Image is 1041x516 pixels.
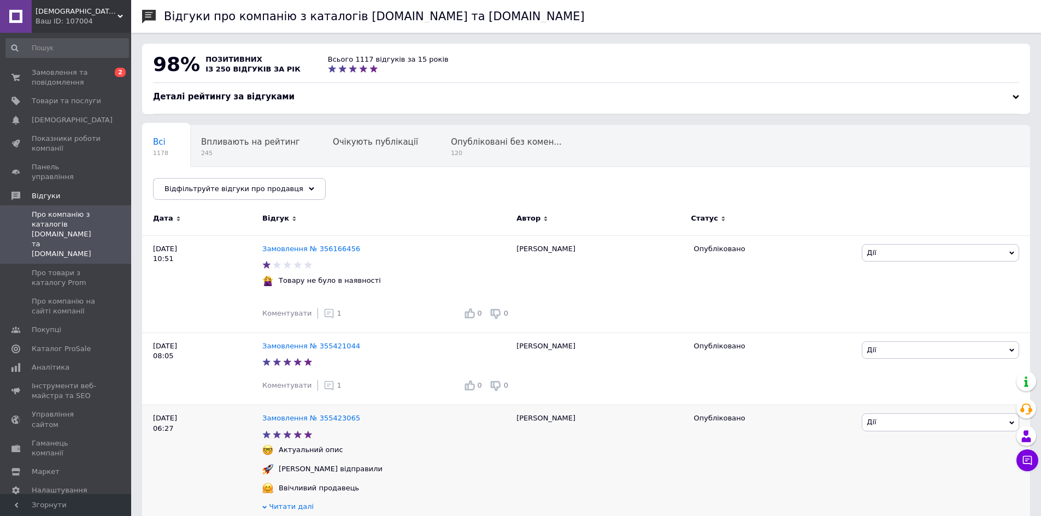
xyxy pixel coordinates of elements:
[142,167,287,209] div: Влияют на рейтинг, Негативные
[32,210,101,259] span: Про компанію з каталогів [DOMAIN_NAME] та [DOMAIN_NAME]
[153,213,173,223] span: Дата
[262,342,360,350] a: Замовлення № 355421044
[142,235,262,333] div: [DATE] 10:51
[262,245,360,253] a: Замовлення № 356166456
[324,380,342,391] div: 1
[333,137,418,147] span: Очікують публікації
[164,185,303,193] span: Відфільтруйте відгуки про продавця
[153,92,295,102] span: Деталі рейтингу за відгуками
[164,10,585,23] h1: Відгуки про компанію з каталогів [DOMAIN_NAME] та [DOMAIN_NAME]
[201,137,300,147] span: Впливають на рейтинг
[32,296,101,316] span: Про компанію на сайті компанії
[516,213,540,223] span: Автор
[32,381,101,401] span: Інструменти веб-майстра та SEO
[440,126,584,167] div: Опубліковані без коментаря
[478,381,482,389] span: 0
[205,65,301,73] span: із 250 відгуків за рік
[262,464,273,475] img: :rocket:
[478,309,482,317] span: 0
[32,268,101,288] span: Про товари з каталогу Prom
[153,149,168,157] span: 1178
[153,91,1019,103] div: Деталі рейтингу за відгуками
[337,309,342,317] span: 1
[262,381,311,390] div: Коментувати
[32,162,101,182] span: Панель управління
[5,38,129,58] input: Пошук
[32,344,91,354] span: Каталог ProSale
[451,137,562,147] span: Опубліковані без комен...
[201,149,300,157] span: 245
[1016,449,1038,471] button: Чат з покупцем
[451,149,562,157] span: 120
[276,276,384,286] div: Товару не було в наявності
[262,309,311,318] div: Коментувати
[153,137,166,147] span: Всі
[153,53,200,75] span: 98%
[262,414,360,422] a: Замовлення № 355423065
[262,275,273,286] img: :woman-gesturing-no:
[511,333,688,405] div: [PERSON_NAME]
[269,502,314,511] span: Читати далі
[867,418,876,426] span: Дії
[32,438,101,458] span: Гаманець компанії
[262,502,511,514] div: Читати далі
[511,235,688,333] div: [PERSON_NAME]
[32,134,101,153] span: Показники роботи компанії
[32,410,101,429] span: Управління сайтом
[504,309,508,317] span: 0
[276,464,385,474] div: [PERSON_NAME] відправили
[32,467,60,477] span: Маркет
[32,96,101,106] span: Товари та послуги
[867,248,876,257] span: Дії
[693,244,854,254] div: Опубліковано
[32,485,87,495] span: Налаштування
[142,333,262,405] div: [DATE] 08:05
[504,381,508,389] span: 0
[32,325,61,335] span: Покупці
[36,16,131,26] div: Ваш ID: 107004
[262,483,273,494] img: :hugging_face:
[328,55,449,64] div: Всього 1117 відгуків за 15 років
[262,213,289,223] span: Відгук
[276,483,362,493] div: Ввічливий продавець
[32,115,113,125] span: [DEMOGRAPHIC_DATA]
[205,55,262,63] span: позитивних
[276,445,346,455] div: Актуальний опис
[153,179,265,188] span: Влияют на рейтинг, Нег...
[36,7,117,16] span: Господар - Луцьк
[262,381,311,389] span: Коментувати
[115,68,126,77] span: 2
[693,341,854,351] div: Опубліковано
[32,68,101,87] span: Замовлення та повідомлення
[337,381,342,389] span: 1
[867,346,876,354] span: Дії
[262,309,311,317] span: Коментувати
[324,308,342,319] div: 1
[693,413,854,423] div: Опубліковано
[691,213,718,223] span: Статус
[32,191,60,201] span: Відгуки
[32,363,69,372] span: Аналітика
[262,444,273,455] img: :nerd_face:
